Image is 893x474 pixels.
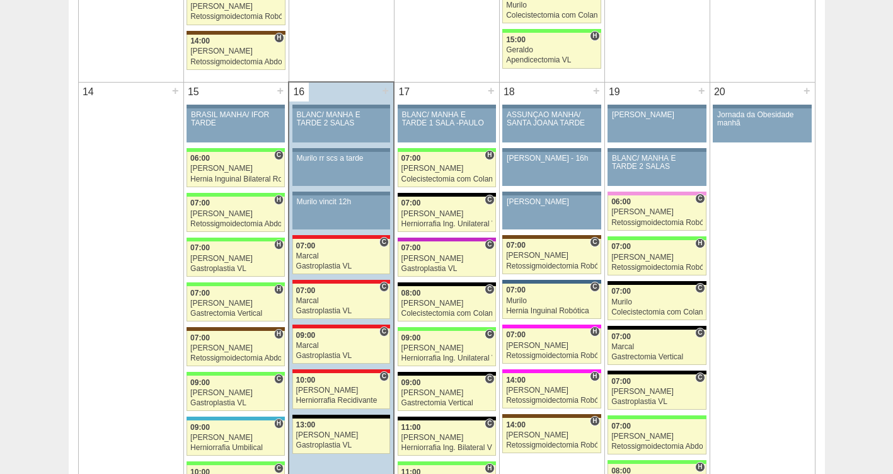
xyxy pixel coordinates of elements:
div: [PERSON_NAME] [190,344,281,352]
span: 14:00 [190,37,210,45]
div: Gastrectomia Vertical [190,309,281,318]
div: [PERSON_NAME] [506,251,597,260]
span: Hospital [274,419,284,429]
div: Key: Aviso [187,105,285,108]
div: Key: Aviso [608,148,706,152]
div: + [170,83,181,99]
a: C 11:00 [PERSON_NAME] Herniorrafia Ing. Bilateral VL [398,420,496,456]
div: Gastroplastia VL [296,307,387,315]
span: 09:00 [190,423,210,432]
span: 14:00 [506,376,526,384]
div: Marcal [296,342,387,350]
span: Consultório [485,240,494,250]
div: [PERSON_NAME] [611,253,703,262]
div: + [591,83,602,99]
div: Key: Brasil [187,372,285,376]
a: H 15:00 Geraldo Apendicectomia VL [502,33,601,68]
div: Retossigmoidectomia Abdominal VL [190,220,281,228]
div: [PERSON_NAME] [401,344,492,352]
span: Consultório [485,284,494,294]
span: 07:00 [611,332,631,341]
span: Consultório [590,282,599,292]
div: [PERSON_NAME] [611,208,703,216]
div: Key: Brasil [398,327,496,331]
div: Key: Aviso [502,192,601,195]
div: + [802,83,812,99]
a: H 07:00 [PERSON_NAME] Retossigmoidectomia Robótica [608,240,706,275]
span: Consultório [695,373,705,383]
div: Retossigmoidectomia Abdominal VL [611,442,703,451]
span: 07:00 [190,289,210,298]
div: Gastrectomia Vertical [401,399,492,407]
a: C 09:00 [PERSON_NAME] Herniorrafia Ing. Unilateral VL [398,331,496,366]
div: Gastrectomia Vertical [611,353,703,361]
div: BLANC/ MANHÃ E TARDE 2 SALAS [612,154,702,171]
div: Key: Assunção [292,369,390,373]
a: H 07:00 [PERSON_NAME] Gastrectomia Vertical [187,286,285,321]
div: [PERSON_NAME] [296,386,387,395]
div: Key: Brasil [187,238,285,241]
div: Key: Santa Joana [187,31,285,35]
a: [PERSON_NAME] [502,195,601,229]
span: 07:00 [506,286,526,294]
div: Key: Pro Matre [502,369,601,373]
div: [PERSON_NAME] [190,389,281,397]
div: [PERSON_NAME] [612,111,702,119]
div: Colecistectomia com Colangiografia VL [506,11,597,20]
div: Gastroplastia VL [190,399,281,407]
div: Key: Brasil [502,29,601,33]
div: Murilo [611,298,703,306]
span: 07:00 [190,199,210,207]
div: Key: Aviso [398,105,496,108]
a: H 07:00 [PERSON_NAME] Retossigmoidectomia Robótica [502,328,601,364]
span: 13:00 [296,420,316,429]
div: [PERSON_NAME] [401,210,492,218]
div: Murilo [506,1,597,9]
span: 07:00 [296,286,316,295]
div: Key: Blanc [398,372,496,376]
div: Key: Aviso [292,192,390,195]
div: Gastroplastia VL [401,265,492,273]
div: [PERSON_NAME] [506,431,597,439]
div: Gastroplastia VL [296,352,387,360]
a: C 07:00 Marcal Gastroplastia VL [292,284,390,319]
a: C 06:00 [PERSON_NAME] Hernia Inguinal Bilateral Robótica [187,152,285,187]
div: [PERSON_NAME] [507,198,597,206]
div: Key: Brasil [187,461,285,465]
div: [PERSON_NAME] [401,165,492,173]
div: Herniorrafia Ing. Unilateral VL [401,354,492,362]
span: 07:00 [190,243,210,252]
span: Hospital [485,463,494,473]
div: 15 [184,83,204,101]
span: 07:00 [506,330,526,339]
div: Key: Brasil [608,415,706,419]
div: Key: Maria Braido [398,238,496,241]
div: [PERSON_NAME] [190,47,282,55]
a: H 07:00 [PERSON_NAME] Retossigmoidectomia Abdominal VL [187,197,285,232]
span: Consultório [274,374,284,384]
a: C 07:00 [PERSON_NAME] Herniorrafia Ing. Unilateral VL [398,197,496,232]
div: Key: Assunção [292,235,390,239]
span: Consultório [379,237,389,247]
div: [PERSON_NAME] [611,388,703,396]
span: Hospital [590,327,599,337]
span: Consultório [485,195,494,205]
a: C 10:00 [PERSON_NAME] Herniorrafia Recidivante [292,373,390,408]
div: [PERSON_NAME] [190,165,281,173]
span: Hospital [590,31,599,41]
div: Marcal [296,297,387,305]
a: C 06:00 [PERSON_NAME] Retossigmoidectomia Robótica [608,195,706,231]
a: Murilo rr scs a tarde [292,152,390,186]
div: 16 [289,83,309,101]
div: Key: Blanc [398,282,496,286]
div: Murilo vincit 12h [297,198,386,206]
div: Key: Santa Joana [187,327,285,331]
div: BRASIL MANHÃ/ IFOR TARDE [191,111,280,127]
a: H 07:00 [PERSON_NAME] Retossigmoidectomia Abdominal VL [187,331,285,366]
div: Retossigmoidectomia Robótica [506,262,597,270]
span: Hospital [274,33,284,43]
div: Retossigmoidectomia Robótica [506,396,597,405]
span: 07:00 [506,241,526,250]
span: Hospital [274,240,284,250]
a: 07:00 [PERSON_NAME] Retossigmoidectomia Abdominal VL [608,419,706,454]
